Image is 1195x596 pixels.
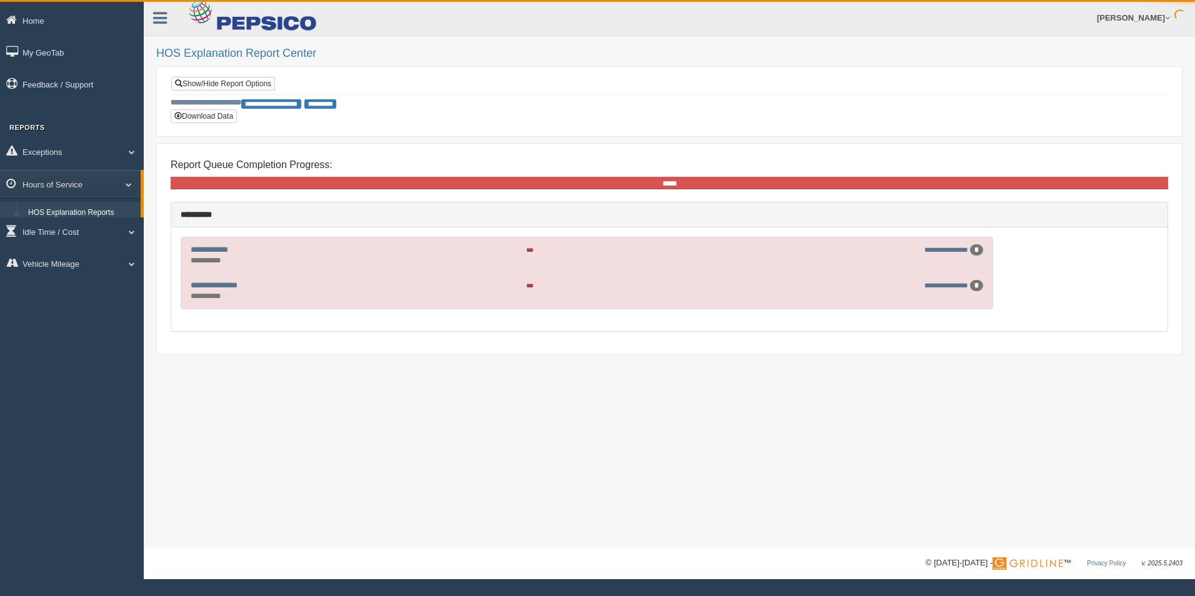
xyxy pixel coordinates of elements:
button: Download Data [171,109,237,123]
a: Privacy Policy [1087,560,1126,567]
div: © [DATE]-[DATE] - ™ [926,557,1182,570]
h2: HOS Explanation Report Center [156,47,1182,60]
a: HOS Explanation Reports [22,202,141,224]
img: Gridline [992,557,1063,570]
span: v. 2025.5.2403 [1142,560,1182,567]
a: Show/Hide Report Options [171,77,275,91]
h4: Report Queue Completion Progress: [171,159,1168,171]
